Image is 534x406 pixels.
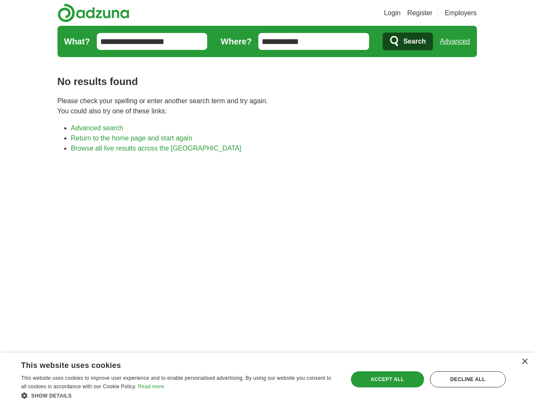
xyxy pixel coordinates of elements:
a: Employers [445,8,477,18]
p: Please check your spelling or enter another search term and try again. You could also try one of ... [58,96,477,116]
div: Show details [21,391,338,400]
div: Close [521,359,528,365]
img: Adzuna logo [58,3,129,22]
a: Register [407,8,433,18]
div: This website uses cookies [21,358,317,370]
a: Login [384,8,400,18]
a: Read more, opens a new window [138,384,164,390]
a: Browse all live results across the [GEOGRAPHIC_DATA] [71,145,241,152]
span: Show details [31,393,72,399]
label: Where? [221,35,252,48]
button: Search [383,33,433,50]
a: Advanced search [71,124,123,132]
h1: No results found [58,74,477,89]
a: Advanced [440,33,470,50]
label: What? [64,35,90,48]
span: Search [403,33,426,50]
a: Return to the home page and start again [71,134,192,142]
span: This website uses cookies to improve user experience and to enable personalised advertising. By u... [21,375,331,390]
div: Accept all [351,371,424,387]
div: Decline all [430,371,506,387]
